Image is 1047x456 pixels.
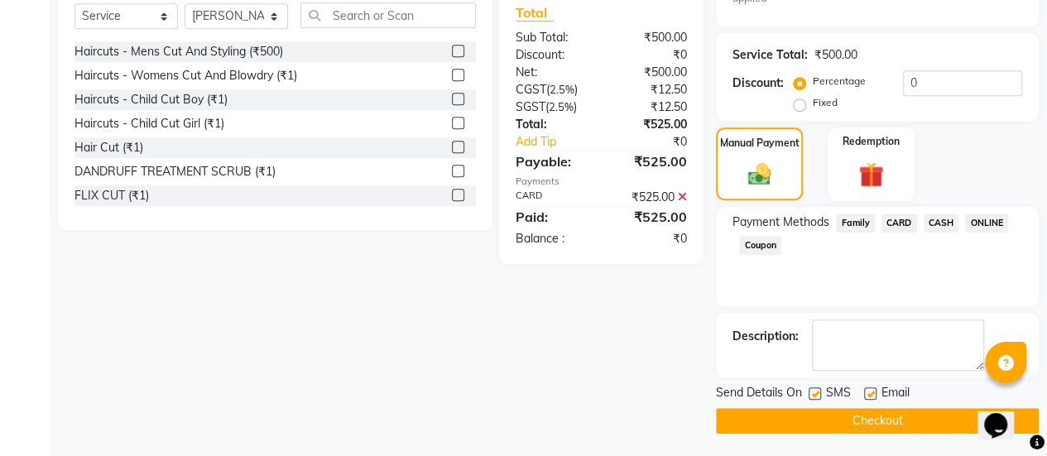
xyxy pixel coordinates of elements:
div: ₹525.00 [601,207,699,227]
div: Discount: [732,74,784,92]
div: Balance : [503,230,602,247]
input: Search or Scan [300,2,476,28]
span: SMS [826,384,851,405]
span: Payment Methods [732,214,829,231]
div: ( ) [503,81,602,98]
div: Payable: [503,151,602,171]
div: Description: [732,328,799,345]
div: ₹525.00 [601,116,699,133]
label: Manual Payment [720,136,800,151]
div: ₹12.50 [601,98,699,116]
a: Add Tip [503,133,617,151]
span: 2.5% [550,83,574,96]
span: Family [836,214,875,233]
label: Fixed [813,95,838,110]
span: ONLINE [965,214,1008,233]
span: CARD [881,214,917,233]
div: CARD [503,189,602,206]
div: ₹0 [601,46,699,64]
div: Sub Total: [503,29,602,46]
label: Percentage [813,74,866,89]
label: Redemption [843,134,900,149]
span: CASH [924,214,959,233]
button: Checkout [716,408,1039,434]
div: ₹500.00 [601,64,699,81]
span: Send Details On [716,384,802,405]
div: Haircuts - Child Cut Boy (₹1) [74,91,228,108]
img: _gift.svg [851,159,891,190]
span: CGST [516,82,546,97]
span: 2.5% [549,100,574,113]
div: Haircuts - Child Cut Girl (₹1) [74,115,224,132]
span: Coupon [739,236,781,255]
div: ₹12.50 [601,81,699,98]
div: Discount: [503,46,602,64]
div: FLIX CUT (₹1) [74,187,149,204]
div: ( ) [503,98,602,116]
div: ₹0 [617,133,699,151]
div: ₹525.00 [601,151,699,171]
div: ₹500.00 [814,46,857,64]
div: Haircuts - Mens Cut And Styling (₹500) [74,43,283,60]
div: Service Total: [732,46,808,64]
div: Total: [503,116,602,133]
div: Payments [516,175,687,189]
span: SGST [516,99,545,114]
div: DANDRUFF TREATMENT SCRUB (₹1) [74,163,276,180]
div: ₹500.00 [601,29,699,46]
span: Total [516,4,554,22]
div: Paid: [503,207,602,227]
div: ₹525.00 [601,189,699,206]
img: _cash.svg [741,161,779,187]
span: Email [881,384,910,405]
iframe: chat widget [977,390,1030,439]
div: Haircuts - Womens Cut And Blowdry (₹1) [74,67,297,84]
div: Hair Cut (₹1) [74,139,143,156]
div: ₹0 [601,230,699,247]
div: Net: [503,64,602,81]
